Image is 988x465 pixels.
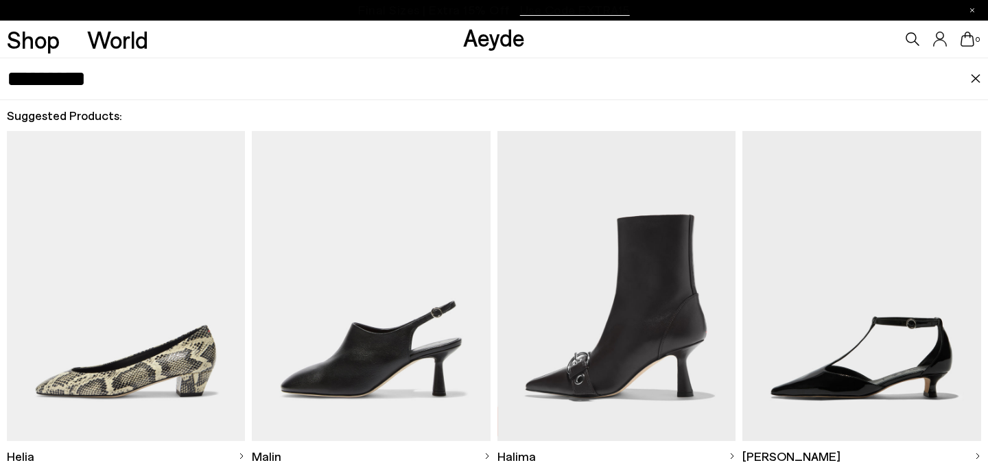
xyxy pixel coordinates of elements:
[729,453,736,460] img: svg%3E
[252,131,491,440] img: Descriptive text
[520,2,630,17] font: Use Code EXTRA15
[252,449,281,464] font: Malin
[358,2,510,17] font: Final Sizes | Extra 15% Off
[742,449,840,464] font: [PERSON_NAME]
[970,74,981,84] img: close.svg
[484,453,491,460] img: svg%3E
[463,23,525,51] a: Aeyde
[976,35,980,43] font: 0
[974,453,981,460] img: svg%3E
[7,131,246,440] img: Descriptive text
[7,25,60,53] font: Shop
[7,108,122,123] font: Suggested Products:
[961,32,974,47] a: 0
[520,4,630,16] span: Navigate to /collections/ss25-final-sizes
[742,131,981,440] img: Descriptive text
[87,25,148,53] font: World
[497,131,736,440] img: Descriptive text
[87,27,148,51] a: World
[7,449,34,464] font: Helia
[7,27,60,51] a: Shop
[238,453,245,460] img: svg%3E
[497,449,536,464] font: Halima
